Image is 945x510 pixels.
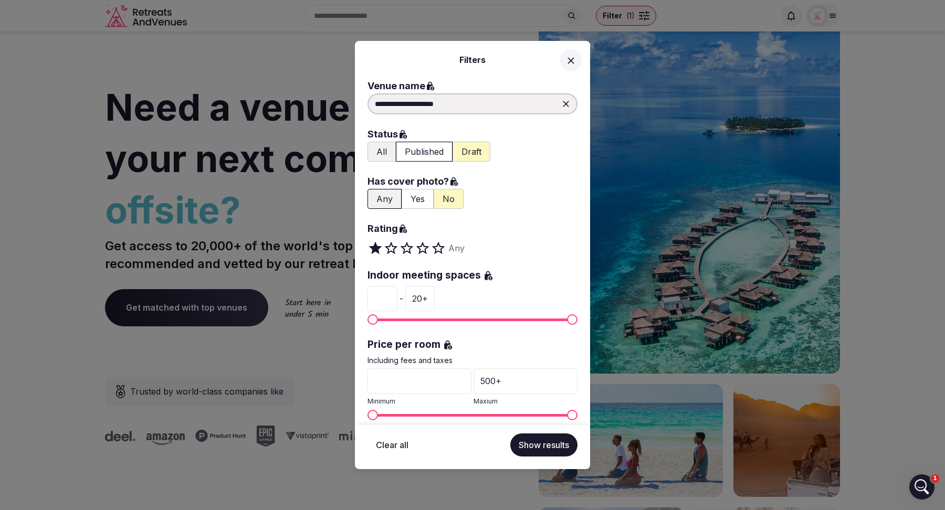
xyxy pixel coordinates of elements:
label: Status [367,127,577,142]
span: Set rating to 1 [367,240,383,256]
p: Including fees and taxes [367,355,577,366]
span: Set rating to 5 [430,240,446,256]
label: Price per room [367,338,577,352]
div: 20 + [405,286,435,311]
div: Filter venues by status [367,142,577,162]
span: Maximum [567,410,577,420]
span: Set rating to 4 [415,240,430,256]
button: Show all venues [367,189,402,209]
button: Show only venues with cover photos [402,189,434,209]
button: Show all venues [367,142,396,162]
label: Indoor meeting spaces [367,269,577,283]
button: Show only draft venues [453,142,490,162]
button: Show only published venues [396,142,453,162]
span: Minimum [367,410,378,420]
span: Maximum [567,314,577,325]
div: Filter venues by cover photo status [367,189,577,209]
span: Set rating to 3 [399,240,415,256]
h2: Filters [367,54,577,66]
iframe: Intercom live chat [909,474,934,500]
div: 500 + [474,368,577,394]
span: Minimum [367,397,395,405]
button: Clear all [367,433,417,456]
span: Set rating to 2 [383,240,399,256]
span: - [400,292,403,305]
span: Maxium [474,397,498,405]
span: Any [448,242,465,254]
span: 1 [931,474,939,483]
button: Show results [510,433,577,456]
button: Show only venues without cover photos [434,189,464,209]
span: Minimum [367,314,378,325]
label: Has cover photo? [367,174,577,189]
label: Rating [367,221,577,236]
label: Venue name [367,79,577,93]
